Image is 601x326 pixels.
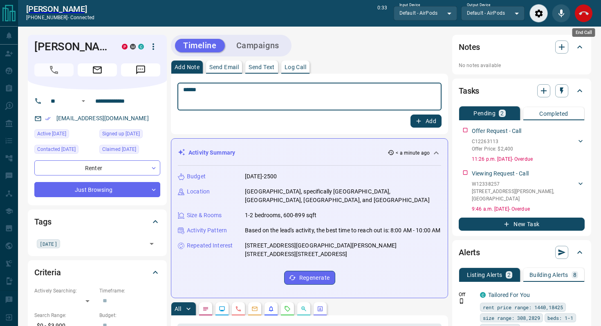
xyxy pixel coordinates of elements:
a: [EMAIL_ADDRESS][DOMAIN_NAME] [56,115,149,121]
p: Listing Alerts [467,272,502,278]
svg: Agent Actions [317,306,323,312]
div: condos.ca [138,44,144,49]
div: Default - AirPods [394,6,457,20]
div: Notes [459,37,585,57]
div: Alerts [459,243,585,262]
p: Activity Pattern [187,226,227,235]
h2: Notes [459,40,480,54]
span: Claimed [DATE] [102,145,136,153]
p: Send Text [249,64,275,70]
svg: Listing Alerts [268,306,274,312]
div: Tue Aug 12 2025 [34,129,95,141]
div: Audio Settings [529,4,548,22]
div: End Call [572,28,595,37]
p: 0:33 [377,4,387,22]
p: Log Call [285,64,306,70]
p: [STREET_ADDRESS][PERSON_NAME] , [GEOGRAPHIC_DATA] [472,188,576,202]
svg: Push Notification Only [459,298,464,304]
p: [DATE]-2500 [245,172,277,181]
p: [STREET_ADDRESS][GEOGRAPHIC_DATA][PERSON_NAME][STREET_ADDRESS][STREET_ADDRESS] [245,241,441,259]
h2: Criteria [34,266,61,279]
span: Message [121,63,160,76]
p: Send Email [209,64,239,70]
button: Open [78,96,88,106]
p: Activity Summary [188,148,235,157]
div: Criteria [34,263,160,282]
button: Timeline [175,39,225,52]
svg: Emails [251,306,258,312]
div: C12263113Offer Price: $2,400 [472,136,585,154]
p: Offer Price: $2,400 [472,145,513,153]
p: Offer Request - Call [472,127,522,135]
h2: Alerts [459,246,480,259]
p: All [175,306,181,312]
div: Fri Oct 16 2020 [99,145,160,156]
p: 1-2 bedrooms, 600-899 sqft [245,211,316,220]
p: Budget: [99,312,160,319]
p: Repeated Interest [187,241,233,250]
h2: Tasks [459,84,479,97]
p: Viewing Request - Call [472,169,529,178]
p: C12263113 [472,138,513,145]
div: W12338257[STREET_ADDRESS][PERSON_NAME],[GEOGRAPHIC_DATA] [472,179,585,204]
p: Off [459,291,475,298]
div: property.ca [122,44,128,49]
p: Based on the lead's activity, the best time to reach out is: 8:00 AM - 10:00 AM [245,226,440,235]
p: 11:26 p.m. [DATE] - Overdue [472,155,585,163]
p: 9:46 a.m. [DATE] - Overdue [472,205,585,213]
div: Just Browsing [34,182,160,197]
p: W12338257 [472,180,576,188]
h1: [PERSON_NAME] [34,40,110,53]
span: Email [78,63,117,76]
p: 2 [507,272,511,278]
span: Signed up [DATE] [102,130,140,138]
button: New Task [459,218,585,231]
div: mrloft.ca [130,44,136,49]
p: Pending [473,110,496,116]
p: < a minute ago [396,149,430,157]
a: Tailored For You [488,292,530,298]
div: Tasks [459,81,585,101]
span: size range: 308,2829 [483,314,540,322]
p: Timeframe: [99,287,160,295]
span: Contacted [DATE] [37,145,76,153]
p: Size & Rooms [187,211,222,220]
div: Default - AirPods [461,6,525,20]
svg: Notes [202,306,209,312]
div: Renter [34,160,160,175]
a: [PERSON_NAME] [26,4,94,14]
p: [GEOGRAPHIC_DATA], specifically [GEOGRAPHIC_DATA], [GEOGRAPHIC_DATA], [GEOGRAPHIC_DATA], and [GEO... [245,187,441,205]
span: [DATE] [40,240,57,248]
p: [PHONE_NUMBER] - [26,14,94,21]
span: Active [DATE] [37,130,66,138]
p: Budget [187,172,206,181]
p: 2 [500,110,504,116]
div: Wed Oct 14 2020 [99,129,160,141]
div: Fri Jul 11 2025 [34,145,95,156]
button: Campaigns [228,39,287,52]
p: Completed [539,111,568,117]
p: 8 [573,272,576,278]
h2: Tags [34,215,51,228]
button: Regenerate [284,271,335,285]
svg: Email Verified [45,116,51,121]
span: beds: 1-1 [547,314,573,322]
label: Output Device [467,2,490,8]
div: condos.ca [480,292,486,298]
div: Tags [34,212,160,232]
label: Input Device [399,2,420,8]
span: connected [70,15,94,20]
p: No notes available [459,62,585,69]
svg: Calls [235,306,242,312]
svg: Lead Browsing Activity [219,306,225,312]
button: Add [410,115,442,128]
span: rent price range: 1440,18425 [483,303,563,311]
p: Building Alerts [529,272,568,278]
p: Actively Searching: [34,287,95,295]
div: Mute [552,4,570,22]
span: Call [34,63,74,76]
p: Location [187,187,210,196]
button: Open [146,238,157,250]
div: End Call [574,4,593,22]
